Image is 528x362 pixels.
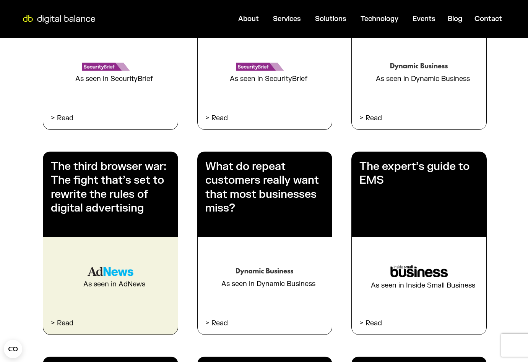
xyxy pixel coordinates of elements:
[359,160,479,187] h3: The expert’s guide to EMS
[238,15,259,23] a: About
[51,319,170,328] p: > Read
[51,114,170,123] p: > Read
[368,71,470,83] div: As seen in Dynamic Business
[100,11,508,26] nav: Menu
[100,11,508,26] div: Menu Toggle
[474,15,502,23] a: Contact
[4,340,22,358] button: Open CMP widget
[76,276,145,289] div: As seen in AdNews
[205,319,325,328] p: > Read
[448,15,462,23] a: Blog
[205,114,325,123] p: > Read
[51,160,170,215] h3: The third browser war: The fight that’s set to rewrite the rules of digital advertising
[363,277,475,290] div: As seen in Inside Small Business
[214,276,315,288] div: As seen in Dynamic Business
[197,152,333,335] a: What do repeat customers really want that most businesses miss? As seen in Dynamic Business > Read
[205,160,325,215] h3: What do repeat customers really want that most businesses miss?
[351,152,487,335] a: The expert’s guide to EMS As seen in Inside Small Business > Read
[359,114,479,123] p: > Read
[413,15,435,23] a: Events
[361,15,398,23] a: Technology
[43,152,178,335] a: The third browser war: The fight that’s set to rewrite the rules of digital advertising As seen i...
[19,15,99,24] img: Digital Balance logo
[222,71,307,83] div: As seen in SecurityBrief
[359,319,479,328] p: > Read
[315,15,346,23] a: Solutions
[68,71,153,83] div: As seen in SecurityBrief
[273,15,301,23] a: Services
